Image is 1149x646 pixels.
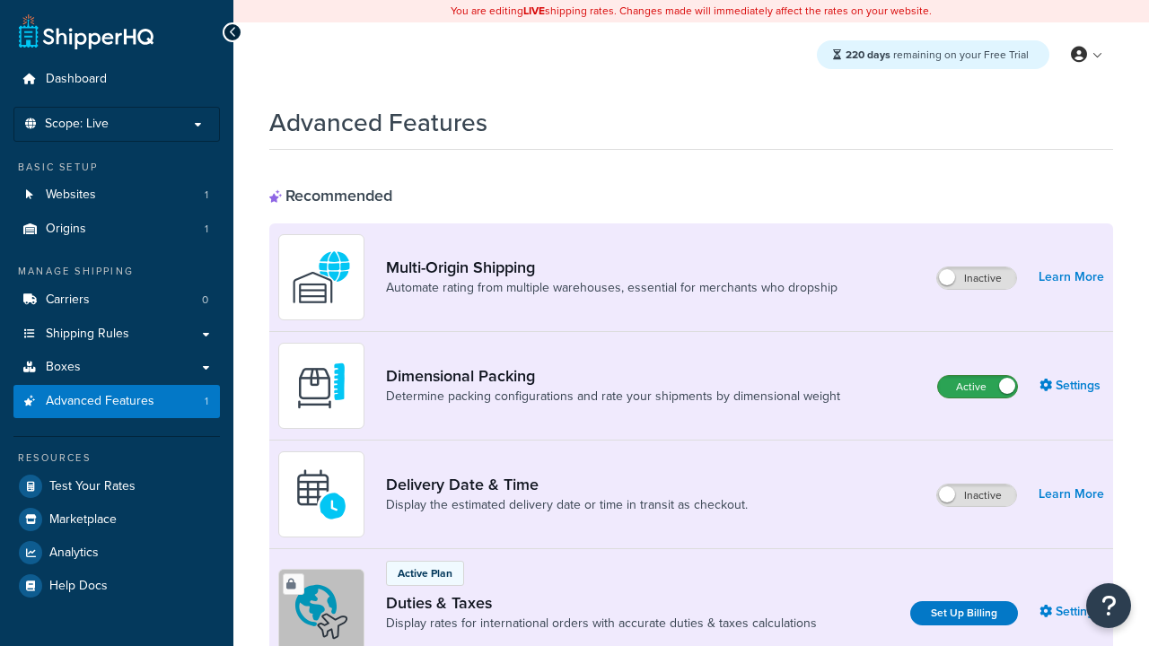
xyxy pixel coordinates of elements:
[386,388,840,406] a: Determine packing configurations and rate your shipments by dimensional weight
[45,117,109,132] span: Scope: Live
[46,188,96,203] span: Websites
[13,160,220,175] div: Basic Setup
[13,179,220,212] li: Websites
[290,354,353,417] img: DTVBYsAAAAAASUVORK5CYII=
[49,512,117,528] span: Marketplace
[1039,599,1104,624] a: Settings
[205,394,208,409] span: 1
[386,593,817,613] a: Duties & Taxes
[1039,265,1104,290] a: Learn More
[269,186,392,205] div: Recommended
[13,503,220,536] a: Marketplace
[386,279,838,297] a: Automate rating from multiple warehouses, essential for merchants who dropship
[46,360,81,375] span: Boxes
[205,188,208,203] span: 1
[13,179,220,212] a: Websites1
[205,222,208,237] span: 1
[938,376,1017,397] label: Active
[1039,373,1104,398] a: Settings
[13,351,220,384] a: Boxes
[523,3,545,19] b: LIVE
[386,615,817,633] a: Display rates for international orders with accurate duties & taxes calculations
[13,318,220,351] a: Shipping Rules
[937,267,1016,289] label: Inactive
[13,537,220,569] a: Analytics
[1086,583,1131,628] button: Open Resource Center
[398,565,452,581] p: Active Plan
[13,284,220,317] li: Carriers
[846,47,890,63] strong: 220 days
[49,579,108,594] span: Help Docs
[13,385,220,418] li: Advanced Features
[937,484,1016,506] label: Inactive
[13,450,220,466] div: Resources
[269,105,487,140] h1: Advanced Features
[49,546,99,561] span: Analytics
[386,475,748,494] a: Delivery Date & Time
[13,63,220,96] a: Dashboard
[46,222,86,237] span: Origins
[13,470,220,502] a: Test Your Rates
[290,246,353,309] img: WatD5o0RtDAAAAAElFTkSuQmCC
[386,496,748,514] a: Display the estimated delivery date or time in transit as checkout.
[386,366,840,386] a: Dimensional Packing
[46,394,154,409] span: Advanced Features
[46,72,107,87] span: Dashboard
[202,292,208,308] span: 0
[13,284,220,317] a: Carriers0
[49,479,136,494] span: Test Your Rates
[13,213,220,246] a: Origins1
[1039,482,1104,507] a: Learn More
[910,601,1018,625] a: Set Up Billing
[290,463,353,526] img: gfkeb5ejjkALwAAAABJRU5ErkJggg==
[13,570,220,602] a: Help Docs
[13,213,220,246] li: Origins
[13,385,220,418] a: Advanced Features1
[46,327,129,342] span: Shipping Rules
[386,258,838,277] a: Multi-Origin Shipping
[846,47,1029,63] span: remaining on your Free Trial
[46,292,90,308] span: Carriers
[13,264,220,279] div: Manage Shipping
